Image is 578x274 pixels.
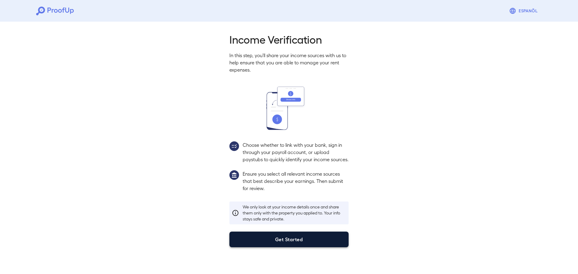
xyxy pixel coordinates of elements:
[243,141,349,163] p: Choose whether to link with your bank, sign in through your payroll account, or upload paystubs t...
[243,170,349,192] p: Ensure you select all relevant income sources that best describe your earnings. Then submit for r...
[229,32,349,46] h2: Income Verification
[266,87,312,130] img: transfer_money.svg
[229,170,239,180] img: group1.svg
[229,52,349,73] p: In this step, you'll share your income sources with us to help ensure that you are able to manage...
[229,232,349,247] button: Get Started
[507,5,542,17] button: Espanõl
[229,141,239,151] img: group2.svg
[243,204,346,222] p: We only look at your income details once and share them only with the property you applied to. Yo...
